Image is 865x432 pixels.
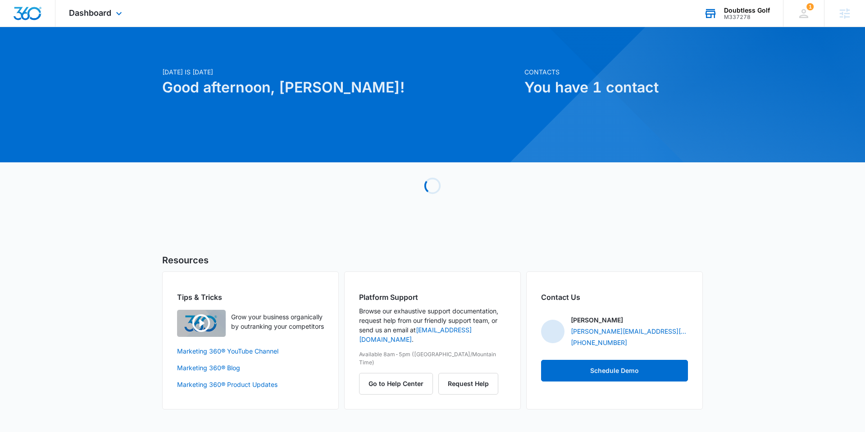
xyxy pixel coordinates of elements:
[359,306,506,344] p: Browse our exhaustive support documentation, request help from our friendly support team, or send...
[724,14,770,20] div: account id
[541,292,688,303] h2: Contact Us
[438,373,498,395] button: Request Help
[541,320,565,343] img: Caitlin Genschoreck
[162,77,519,98] h1: Good afternoon, [PERSON_NAME]!
[541,360,688,381] button: Schedule Demo
[359,373,433,395] button: Go to Help Center
[359,292,506,303] h2: Platform Support
[177,310,226,337] img: Quick Overview Video
[177,346,324,356] a: Marketing 360® YouTube Channel
[571,315,623,325] p: [PERSON_NAME]
[724,7,770,14] div: account name
[438,380,498,387] a: Request Help
[524,77,703,98] h1: You have 1 contact
[806,3,814,10] span: 1
[806,3,814,10] div: notifications count
[177,363,324,372] a: Marketing 360® Blog
[177,292,324,303] h2: Tips & Tricks
[162,67,519,77] p: [DATE] is [DATE]
[359,350,506,367] p: Available 8am-5pm ([GEOGRAPHIC_DATA]/Mountain Time)
[177,380,324,389] a: Marketing 360® Product Updates
[571,326,688,336] a: [PERSON_NAME][EMAIL_ADDRESS][PERSON_NAME][DOMAIN_NAME]
[359,380,438,387] a: Go to Help Center
[524,67,703,77] p: Contacts
[162,253,703,267] h5: Resources
[571,338,627,347] a: [PHONE_NUMBER]
[69,8,111,18] span: Dashboard
[231,312,324,331] p: Grow your business organically by outranking your competitors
